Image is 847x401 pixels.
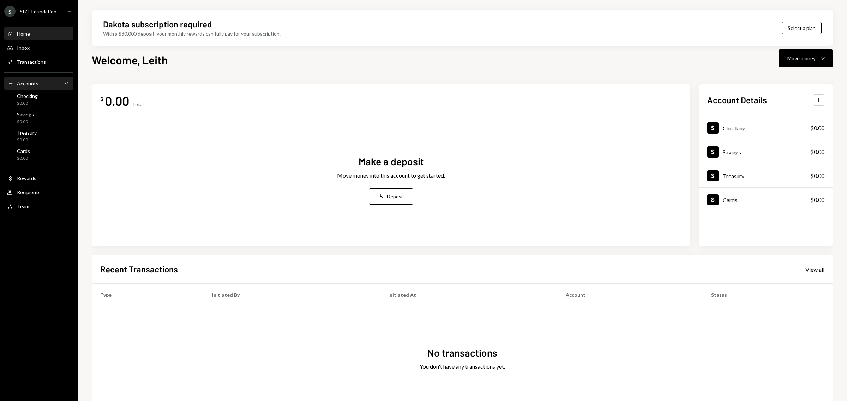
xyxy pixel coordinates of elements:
div: $0.00 [17,119,34,125]
div: $0.00 [810,196,824,204]
h1: Welcome, Leith [92,53,168,67]
th: Type [92,284,204,306]
button: Move money [779,49,833,67]
div: SIZE Foundation [20,8,56,14]
a: Rewards [4,172,73,184]
a: Checking$0.00 [4,91,73,108]
div: $ [100,95,103,103]
th: Account [557,284,703,306]
div: Make a deposit [359,155,424,168]
h2: Recent Transactions [100,263,178,275]
div: Checking [723,125,746,131]
div: No transactions [427,346,497,360]
th: Status [703,284,833,306]
div: $0.00 [810,148,824,156]
a: Treasury$0.00 [4,128,73,144]
div: Rewards [17,175,36,181]
div: Deposit [387,193,404,200]
a: Recipients [4,186,73,198]
div: $0.00 [810,124,824,132]
a: Home [4,27,73,40]
div: Team [17,203,29,209]
a: Transactions [4,55,73,68]
th: Initiated By [204,284,380,306]
div: Move money into this account to get started. [337,171,445,180]
div: Total [132,101,144,107]
a: Cards$0.00 [4,146,73,163]
div: Savings [723,149,741,155]
div: Move money [787,55,816,62]
div: Checking [17,93,38,99]
div: Cards [723,197,737,203]
h2: Account Details [707,94,767,106]
a: Checking$0.00 [699,116,833,140]
div: $0.00 [810,172,824,180]
a: Cards$0.00 [699,188,833,211]
div: 0.00 [105,93,129,109]
th: Initiated At [380,284,557,306]
div: $0.00 [17,137,37,143]
div: Inbox [17,45,30,51]
a: Savings$0.00 [699,140,833,164]
div: Dakota subscription required [103,18,212,30]
a: Team [4,200,73,212]
div: Treasury [17,130,37,136]
a: Inbox [4,41,73,54]
div: $0.00 [17,155,30,161]
div: Transactions [17,59,46,65]
a: View all [805,265,824,273]
div: Accounts [17,80,38,86]
div: Cards [17,148,30,154]
div: With a $30,000 deposit, your monthly rewards can fully pay for your subscription. [103,30,281,37]
a: Savings$0.00 [4,109,73,126]
a: Treasury$0.00 [699,164,833,187]
div: Recipients [17,189,41,195]
div: Savings [17,111,34,117]
div: Home [17,31,30,37]
div: S [4,6,16,17]
a: Accounts [4,77,73,90]
button: Deposit [369,188,413,205]
div: Treasury [723,173,744,179]
button: Select a plan [782,22,822,34]
div: $0.00 [17,100,38,106]
div: You don't have any transactions yet. [420,362,505,371]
